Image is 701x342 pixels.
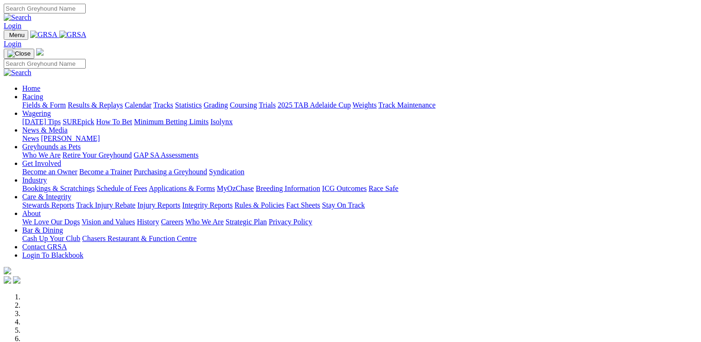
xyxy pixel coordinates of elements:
[182,201,233,209] a: Integrity Reports
[22,159,61,167] a: Get Involved
[286,201,320,209] a: Fact Sheets
[161,218,183,226] a: Careers
[134,151,199,159] a: GAP SA Assessments
[134,118,208,126] a: Minimum Betting Limits
[322,184,366,192] a: ICG Outcomes
[22,118,697,126] div: Wagering
[4,49,34,59] button: Toggle navigation
[134,168,207,176] a: Purchasing a Greyhound
[76,201,135,209] a: Track Injury Rebate
[22,201,74,209] a: Stewards Reports
[22,93,43,101] a: Racing
[22,218,80,226] a: We Love Our Dogs
[217,184,254,192] a: MyOzChase
[278,101,351,109] a: 2025 TAB Adelaide Cup
[125,101,152,109] a: Calendar
[175,101,202,109] a: Statistics
[22,134,697,143] div: News & Media
[149,184,215,192] a: Applications & Forms
[9,32,25,38] span: Menu
[22,243,67,251] a: Contact GRSA
[4,4,86,13] input: Search
[256,184,320,192] a: Breeding Information
[269,218,312,226] a: Privacy Policy
[22,101,697,109] div: Racing
[4,267,11,274] img: logo-grsa-white.png
[22,184,95,192] a: Bookings & Scratchings
[22,168,697,176] div: Get Involved
[96,118,133,126] a: How To Bet
[22,234,80,242] a: Cash Up Your Club
[22,193,71,201] a: Care & Integrity
[22,251,83,259] a: Login To Blackbook
[4,276,11,284] img: facebook.svg
[226,218,267,226] a: Strategic Plan
[22,109,51,117] a: Wagering
[22,151,697,159] div: Greyhounds as Pets
[22,234,697,243] div: Bar & Dining
[13,276,20,284] img: twitter.svg
[22,176,47,184] a: Industry
[4,59,86,69] input: Search
[4,30,28,40] button: Toggle navigation
[22,218,697,226] div: About
[22,118,61,126] a: [DATE] Tips
[22,184,697,193] div: Industry
[4,69,32,77] img: Search
[36,48,44,56] img: logo-grsa-white.png
[63,118,94,126] a: SUREpick
[63,151,132,159] a: Retire Your Greyhound
[137,201,180,209] a: Injury Reports
[7,50,31,57] img: Close
[79,168,132,176] a: Become a Trainer
[210,118,233,126] a: Isolynx
[204,101,228,109] a: Grading
[22,226,63,234] a: Bar & Dining
[30,31,57,39] img: GRSA
[22,84,40,92] a: Home
[22,168,77,176] a: Become an Owner
[82,234,196,242] a: Chasers Restaurant & Function Centre
[4,22,21,30] a: Login
[185,218,224,226] a: Who We Are
[22,134,39,142] a: News
[379,101,436,109] a: Track Maintenance
[96,184,147,192] a: Schedule of Fees
[153,101,173,109] a: Tracks
[259,101,276,109] a: Trials
[22,143,81,151] a: Greyhounds as Pets
[22,201,697,209] div: Care & Integrity
[322,201,365,209] a: Stay On Track
[82,218,135,226] a: Vision and Values
[234,201,284,209] a: Rules & Policies
[22,209,41,217] a: About
[68,101,123,109] a: Results & Replays
[368,184,398,192] a: Race Safe
[4,13,32,22] img: Search
[59,31,87,39] img: GRSA
[137,218,159,226] a: History
[4,40,21,48] a: Login
[22,126,68,134] a: News & Media
[41,134,100,142] a: [PERSON_NAME]
[230,101,257,109] a: Coursing
[209,168,244,176] a: Syndication
[22,151,61,159] a: Who We Are
[353,101,377,109] a: Weights
[22,101,66,109] a: Fields & Form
